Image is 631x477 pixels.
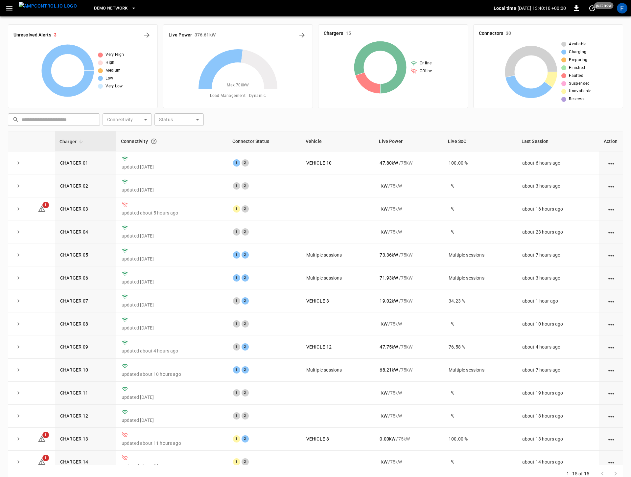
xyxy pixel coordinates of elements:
[301,382,375,405] td: -
[42,202,49,208] span: 1
[242,297,249,305] div: 2
[607,459,615,465] div: action cell options
[301,451,375,474] td: -
[13,250,23,260] button: expand row
[301,243,375,266] td: Multiple sessions
[122,394,222,400] p: updated [DATE]
[242,458,249,466] div: 2
[122,440,222,446] p: updated about 11 hours ago
[443,451,517,474] td: - %
[60,206,88,212] a: CHARGER-03
[242,389,249,397] div: 2
[233,274,240,282] div: 1
[380,252,438,258] div: / 75 kW
[242,274,249,282] div: 2
[38,206,46,211] a: 1
[122,256,222,262] p: updated [DATE]
[380,459,438,465] div: / 75 kW
[380,367,438,373] div: / 75 kW
[233,343,240,351] div: 1
[517,428,599,451] td: about 13 hours ago
[233,366,240,374] div: 1
[517,197,599,220] td: about 16 hours ago
[380,183,387,189] p: - kW
[607,344,615,350] div: action cell options
[91,2,139,15] button: DEMO NETWORK
[301,266,375,289] td: Multiple sessions
[233,182,240,190] div: 1
[13,457,23,467] button: expand row
[567,470,590,477] p: 1–15 of 15
[122,302,222,308] p: updated [DATE]
[13,32,51,39] h6: Unresolved Alerts
[122,233,222,239] p: updated [DATE]
[380,206,387,212] p: - kW
[443,359,517,382] td: Multiple sessions
[306,436,329,442] a: VEHICLE-8
[122,325,222,331] p: updated [DATE]
[38,436,46,441] a: 1
[607,436,615,442] div: action cell options
[105,83,123,90] span: Very Low
[443,289,517,312] td: 34.23 %
[301,220,375,243] td: -
[517,243,599,266] td: about 7 hours ago
[301,131,375,151] th: Vehicle
[122,371,222,377] p: updated about 10 hours ago
[380,321,438,327] div: / 75 kW
[60,252,88,258] a: CHARGER-05
[233,389,240,397] div: 1
[242,320,249,328] div: 2
[607,183,615,189] div: action cell options
[233,412,240,420] div: 1
[569,73,583,79] span: Faulted
[443,266,517,289] td: Multiple sessions
[380,160,438,166] div: / 75 kW
[569,65,585,71] span: Finished
[324,30,343,37] h6: Chargers
[607,321,615,327] div: action cell options
[607,229,615,235] div: action cell options
[122,187,222,193] p: updated [DATE]
[443,428,517,451] td: 100.00 %
[233,205,240,213] div: 1
[60,390,88,396] a: CHARGER-11
[122,210,222,216] p: updated about 5 hours ago
[210,93,266,99] span: Load Management = Dynamic
[443,174,517,197] td: - %
[506,30,511,37] h6: 30
[443,197,517,220] td: - %
[242,182,249,190] div: 2
[105,75,113,82] span: Low
[13,434,23,444] button: expand row
[60,436,88,442] a: CHARGER-13
[13,388,23,398] button: expand row
[517,451,599,474] td: about 14 hours ago
[380,252,398,258] p: 73.36 kW
[517,220,599,243] td: about 23 hours ago
[569,41,587,48] span: Available
[569,96,586,102] span: Reserved
[13,181,23,191] button: expand row
[94,5,128,12] span: DEMO NETWORK
[233,458,240,466] div: 1
[306,160,332,166] a: VEHICLE-10
[121,135,223,147] div: Connectivity
[13,319,23,329] button: expand row
[60,229,88,235] a: CHARGER-04
[60,344,88,350] a: CHARGER-09
[301,312,375,335] td: -
[517,289,599,312] td: about 1 hour ago
[607,275,615,281] div: action cell options
[380,298,398,304] p: 19.02 kW
[607,413,615,419] div: action cell options
[607,390,615,396] div: action cell options
[380,321,387,327] p: - kW
[13,342,23,352] button: expand row
[42,432,49,438] span: 1
[169,32,192,39] h6: Live Power
[443,335,517,358] td: 76.58 %
[105,67,121,74] span: Medium
[60,367,88,373] a: CHARGER-10
[517,266,599,289] td: about 3 hours ago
